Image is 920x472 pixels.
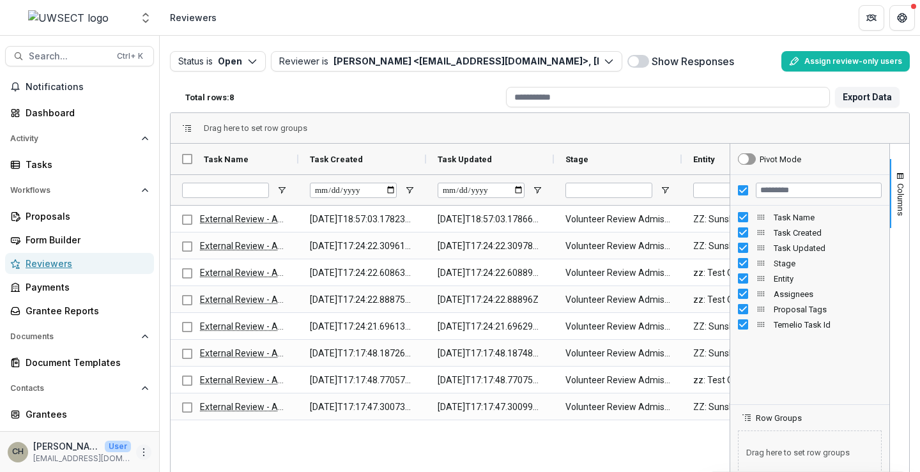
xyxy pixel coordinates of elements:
span: [DATE]T17:17:48.187484Z [438,340,542,367]
span: Documents [10,332,136,341]
a: Form Builder [5,229,154,250]
button: Search... [5,46,154,66]
button: Open Filter Menu [660,185,670,195]
span: Activity [10,134,136,143]
div: Column List 8 Columns [730,209,889,332]
button: Assign review-only users [781,51,910,72]
div: Document Templates [26,356,144,369]
a: External Review - Admissions Apps [200,268,342,278]
button: Open entity switcher [137,5,155,31]
button: Status isOpen [170,51,266,72]
a: Payments [5,277,154,298]
span: Columns [896,183,905,216]
span: Entity [774,274,882,284]
button: Get Help [889,5,915,31]
span: Volunteer Review Admissions [565,287,670,313]
div: Tasks [26,158,144,171]
button: Open Workflows [5,180,154,201]
span: [DATE]T17:17:47.300992Z [438,394,542,420]
span: zz: Test Organization 001 [693,287,798,313]
div: Reviewers [170,11,217,24]
span: Assignees [774,289,882,299]
span: Entity [693,155,715,164]
a: Reviewers [5,253,154,274]
div: Proposals [26,209,144,223]
a: Grantee Reports [5,300,154,321]
button: Open Documents [5,326,154,347]
button: Open Filter Menu [404,185,415,195]
span: Volunteer Review Admissions [565,367,670,393]
span: [DATE]T17:24:22.608891Z [438,260,542,286]
span: Drag here to set row groups [204,123,307,133]
span: Notifications [26,82,149,93]
button: Reviewer is[PERSON_NAME] <[EMAIL_ADDRESS][DOMAIN_NAME]>, [PERSON_NAME] , [PERSON_NAME] , [PERSON_... [271,51,622,72]
span: [DATE]T17:17:48.770576Z [310,367,415,393]
a: Proposals [5,206,154,227]
span: [DATE]T17:17:47.300734Z [310,394,415,420]
p: User [105,441,131,452]
span: Temelio Task Id [774,320,882,330]
div: Payments [26,280,144,294]
button: Open Contacts [5,378,154,399]
div: Pivot Mode [760,155,801,164]
p: [PERSON_NAME] [33,439,100,453]
span: ZZ: Sunshine Agency of Southeastern [US_STATE] [693,340,798,367]
input: Stage Filter Input [565,183,652,198]
img: UWSECT logo [28,10,109,26]
a: External Review - Admissions Apps [200,375,342,385]
span: Task Created [774,228,882,238]
a: Document Templates [5,352,154,373]
span: Stage [565,155,588,164]
span: Volunteer Review Admissions [565,260,670,286]
span: Task Name [204,155,249,164]
p: Total rows: 8 [185,93,234,102]
a: External Review - Admissions Apps [200,402,342,412]
a: Grantees [5,404,154,425]
span: Volunteer Review Admissions [565,314,670,340]
span: Search... [29,51,109,62]
span: ZZ: Sunshine Agency of Southeastern [US_STATE] [693,233,798,259]
span: ZZ: Sunshine Agency of Southeastern [US_STATE] [693,206,798,232]
p: [EMAIL_ADDRESS][DOMAIN_NAME] [33,453,131,464]
span: Contacts [10,384,136,393]
button: More [136,445,151,460]
label: Show Responses [652,54,734,69]
div: Temelio Task Id Column [730,317,889,332]
span: zz: Test Organization 001 [693,260,798,286]
span: [DATE]T17:24:21.696299Z [438,314,542,340]
a: Tasks [5,154,154,175]
div: Reviewers [26,257,144,270]
span: [DATE]T18:57:03.178239Z [310,206,415,232]
div: Task Updated Column [730,240,889,255]
span: Volunteer Review Admissions [565,233,670,259]
button: Open Filter Menu [277,185,287,195]
div: Row Groups [204,123,307,133]
span: [DATE]T17:17:48.770756Z [438,367,542,393]
span: Task Updated [774,243,882,253]
span: [DATE]T17:24:22.309782Z [438,233,542,259]
span: Stage [774,259,882,268]
a: External Review - Admissions Apps [200,294,342,305]
div: Task Created Column [730,225,889,240]
span: Task Created [310,155,363,164]
div: Carli Herz [12,448,24,456]
span: [DATE]T17:17:48.187266Z [310,340,415,367]
a: External Review - Admissions Apps [200,241,342,251]
div: Form Builder [26,233,144,247]
span: zz: Test Organization 001 [693,367,798,393]
span: [DATE]T17:24:22.888757Z [310,287,415,313]
span: [DATE]T17:24:21.696131Z [310,314,415,340]
div: Task Name Column [730,209,889,225]
button: Notifications [5,77,154,97]
input: Task Updated Filter Input [438,183,525,198]
div: Dashboard [26,106,144,119]
input: Task Created Filter Input [310,183,397,198]
input: Task Name Filter Input [182,183,269,198]
a: Dashboard [5,102,154,123]
span: [DATE]T17:24:22.608636Z [310,260,415,286]
span: Volunteer Review Admissions [565,340,670,367]
button: Open Filter Menu [532,185,542,195]
div: Grantee Reports [26,304,144,317]
span: Task Name [774,213,882,222]
input: Filter Columns Input [756,183,882,198]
